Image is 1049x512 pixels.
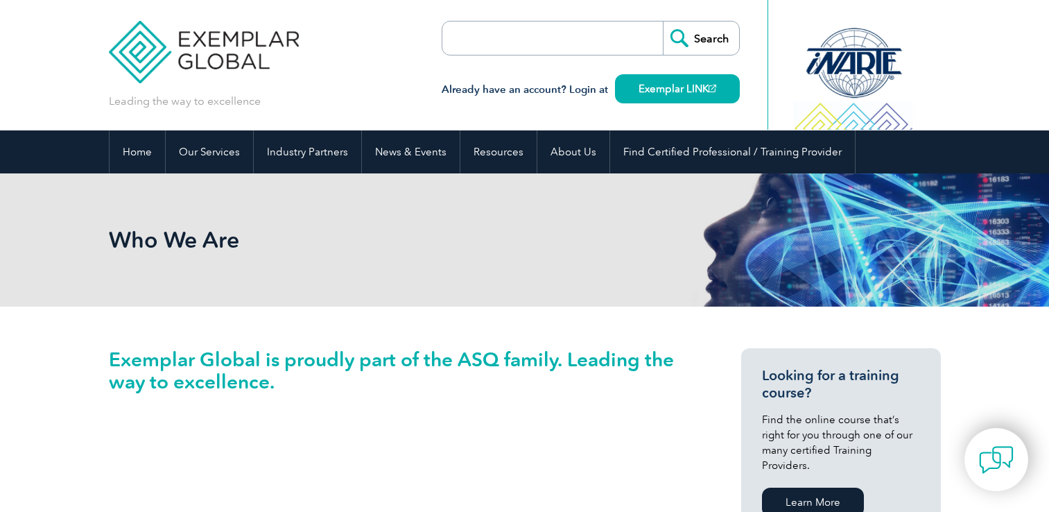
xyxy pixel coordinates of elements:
h2: Exemplar Global is proudly part of the ASQ family. Leading the way to excellence. [109,348,691,393]
h3: Looking for a training course? [762,367,920,402]
img: open_square.png [709,85,716,92]
h2: Who We Are [109,229,691,251]
h3: Already have an account? Login at [442,81,740,99]
p: Find the online course that’s right for you through one of our many certified Training Providers. [762,412,920,473]
a: About Us [537,130,609,173]
a: Home [110,130,165,173]
a: Our Services [166,130,253,173]
a: News & Events [362,130,460,173]
a: Find Certified Professional / Training Provider [610,130,855,173]
img: contact-chat.png [979,443,1014,477]
p: Leading the way to excellence [109,94,261,109]
input: Search [663,22,739,55]
a: Industry Partners [254,130,361,173]
a: Resources [460,130,537,173]
a: Exemplar LINK [615,74,740,103]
